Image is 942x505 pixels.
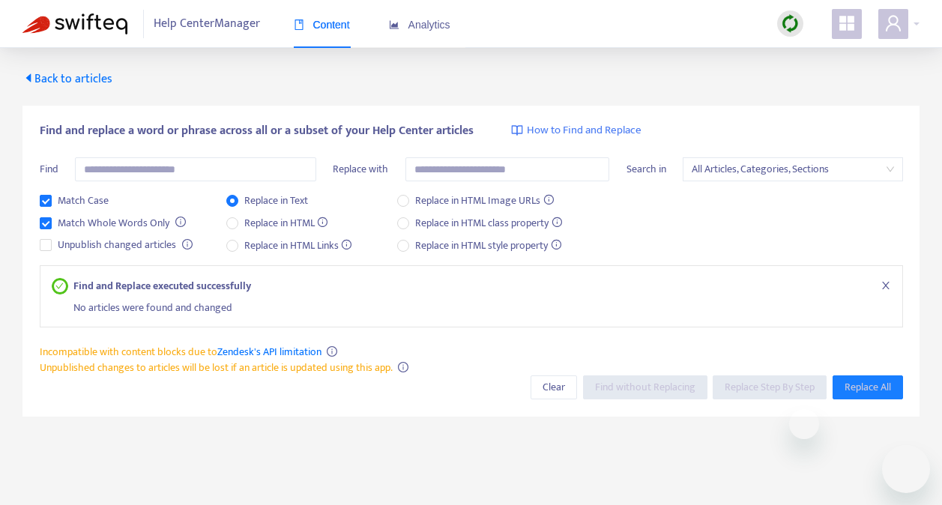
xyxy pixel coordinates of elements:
[40,343,321,360] span: Incompatible with content blocks due to
[294,19,350,31] span: Content
[52,237,182,253] span: Unpublish changed articles
[22,72,34,84] span: caret-left
[55,282,64,290] span: check
[182,239,193,250] span: info-circle
[511,124,523,136] img: image-link
[409,215,568,232] span: Replace in HTML class property
[833,375,903,399] button: Replace All
[511,122,641,139] a: How to Find and Replace
[713,375,827,399] button: Replace Step By Step
[52,193,115,209] span: Match Case
[881,280,891,291] span: close
[175,217,186,227] span: info-circle
[692,158,894,181] span: All Articles, Categories, Sections
[583,375,707,399] button: Find without Replacing
[40,122,474,140] span: Find and replace a word or phrase across all or a subset of your Help Center articles
[217,343,321,360] a: Zendesk's API limitation
[22,69,112,89] span: Back to articles
[781,14,800,33] img: sync.dc5367851b00ba804db3.png
[527,122,641,139] span: How to Find and Replace
[838,14,856,32] span: appstore
[238,193,314,209] span: Replace in Text
[40,359,393,376] span: Unpublished changes to articles will be lost if an article is updated using this app.
[333,160,388,178] span: Replace with
[398,362,408,372] span: info-circle
[789,409,819,439] iframe: Close message
[327,346,337,357] span: info-circle
[294,19,304,30] span: book
[154,10,260,38] span: Help Center Manager
[22,13,127,34] img: Swifteq
[52,215,175,232] span: Match Whole Words Only
[884,14,902,32] span: user
[543,379,565,396] span: Clear
[409,193,560,209] span: Replace in HTML Image URLs
[73,294,891,315] div: No articles were found and changed
[40,160,58,178] span: Find
[389,19,399,30] span: area-chart
[627,160,666,178] span: Search in
[389,19,450,31] span: Analytics
[531,375,577,399] button: Clear
[238,238,358,254] span: Replace in HTML Links
[882,445,930,493] iframe: Button to launch messaging window
[73,278,251,294] strong: Find and Replace executed successfully
[409,238,567,254] span: Replace in HTML style property
[238,215,334,232] span: Replace in HTML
